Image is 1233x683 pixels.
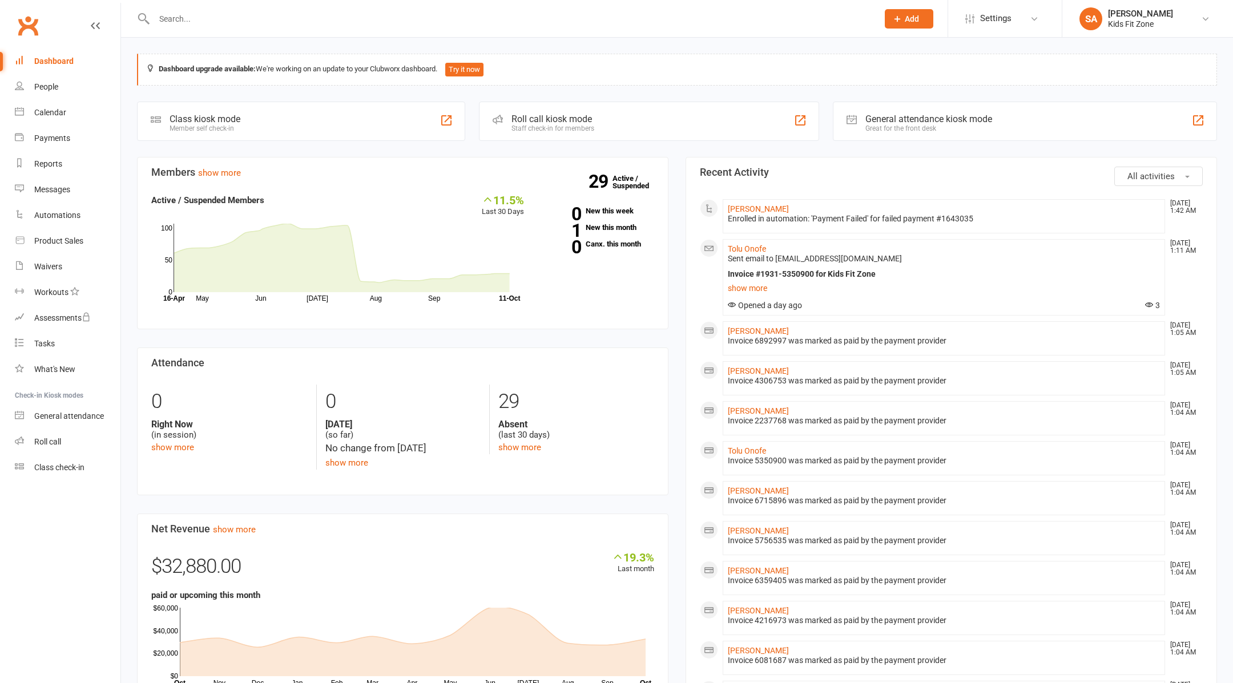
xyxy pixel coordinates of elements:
a: Automations [15,203,120,228]
a: [PERSON_NAME] [728,566,789,575]
div: Invoice 6892997 was marked as paid by the payment provider [728,336,1160,346]
a: Class kiosk mode [15,455,120,480]
strong: Absent [498,419,654,430]
strong: [DATE] [325,419,481,430]
div: Tasks [34,339,55,348]
div: Messages [34,185,70,194]
div: What's New [34,365,75,374]
div: Assessments [34,313,91,322]
span: Add [905,14,919,23]
a: What's New [15,357,120,382]
strong: Active / Suspended Members [151,195,264,205]
div: 0 [325,385,481,419]
div: Invoice 6359405 was marked as paid by the payment provider [728,576,1160,585]
div: No change from [DATE] [325,440,481,456]
span: Settings [980,6,1012,31]
time: [DATE] 1:04 AM [1164,641,1202,656]
span: All activities [1127,171,1175,181]
a: show more [198,168,241,178]
div: Invoice 6081687 was marked as paid by the payment provider [728,656,1160,665]
a: Clubworx [14,11,42,40]
a: show more [498,442,541,452]
a: Reports [15,151,120,177]
a: [PERSON_NAME] [728,406,789,415]
strong: Right Now [151,419,308,430]
div: Reports [34,159,62,168]
div: Dashboard [34,56,74,66]
div: Last month [612,551,654,575]
span: Sent email to [EMAIL_ADDRESS][DOMAIN_NAME] [728,254,902,263]
a: Roll call [15,429,120,455]
strong: 0 [541,205,581,223]
div: Invoice 2237768 was marked as paid by the payment provider [728,416,1160,426]
div: Great for the front desk [865,124,992,132]
div: Roll call kiosk mode [511,114,594,124]
div: $32,880.00 [151,551,654,588]
div: (so far) [325,419,481,440]
strong: Dashboard upgrade available: [159,64,256,73]
strong: 1 [541,222,581,239]
span: 3 [1145,301,1160,310]
div: 19.3% [612,551,654,563]
div: Waivers [34,262,62,271]
a: [PERSON_NAME] [728,646,789,655]
a: 1New this month [541,224,654,231]
div: Invoice 4306753 was marked as paid by the payment provider [728,376,1160,386]
time: [DATE] 1:04 AM [1164,522,1202,536]
h3: Net Revenue [151,523,654,535]
a: Tolu Onofe [728,446,766,455]
div: Calendar [34,108,66,117]
a: show more [325,458,368,468]
time: [DATE] 1:04 AM [1164,561,1202,576]
strong: 0 [541,239,581,256]
strong: 29 [589,173,613,190]
a: [PERSON_NAME] [728,526,789,535]
div: Staff check-in for members [511,124,594,132]
div: Enrolled in automation: 'Payment Failed' for failed payment #1643035 [728,214,1160,224]
a: Product Sales [15,228,120,254]
div: (last 30 days) [498,419,654,440]
div: Product Sales [34,236,83,245]
a: Calendar [15,100,120,126]
time: [DATE] 1:05 AM [1164,362,1202,377]
span: Opened a day ago [728,301,802,310]
button: Add [885,9,933,29]
a: [PERSON_NAME] [728,366,789,375]
time: [DATE] 1:42 AM [1164,200,1202,215]
a: 0New this week [541,207,654,215]
a: General attendance kiosk mode [15,403,120,429]
div: 0 [151,385,308,419]
time: [DATE] 1:04 AM [1164,442,1202,456]
div: Member self check-in [170,124,240,132]
a: [PERSON_NAME] [728,204,789,213]
div: Invoice 4216973 was marked as paid by the payment provider [728,616,1160,625]
a: Assessments [15,305,120,331]
a: People [15,74,120,100]
div: Class check-in [34,463,84,472]
time: [DATE] 1:05 AM [1164,322,1202,337]
a: show more [213,524,256,535]
div: Workouts [34,288,68,297]
div: Roll call [34,437,61,446]
div: Last 30 Days [482,193,524,218]
a: 29Active / Suspended [613,166,663,198]
time: [DATE] 1:11 AM [1164,240,1202,254]
div: We're working on an update to your Clubworx dashboard. [137,54,1217,86]
a: Waivers [15,254,120,280]
h3: Recent Activity [700,167,1203,178]
a: Dashboard [15,49,120,74]
a: show more [728,280,1160,296]
time: [DATE] 1:04 AM [1164,601,1202,616]
button: Try it now [445,63,483,76]
strong: paid or upcoming this month [151,590,260,600]
a: Tolu Onofe [728,244,766,253]
a: Tasks [15,331,120,357]
div: Kids Fit Zone [1108,19,1173,29]
div: Invoice 5350900 was marked as paid by the payment provider [728,456,1160,466]
h3: Members [151,167,654,178]
div: (in session) [151,419,308,440]
div: Payments [34,134,70,143]
div: General attendance kiosk mode [865,114,992,124]
div: Invoice 6715896 was marked as paid by the payment provider [728,496,1160,506]
a: show more [151,442,194,452]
